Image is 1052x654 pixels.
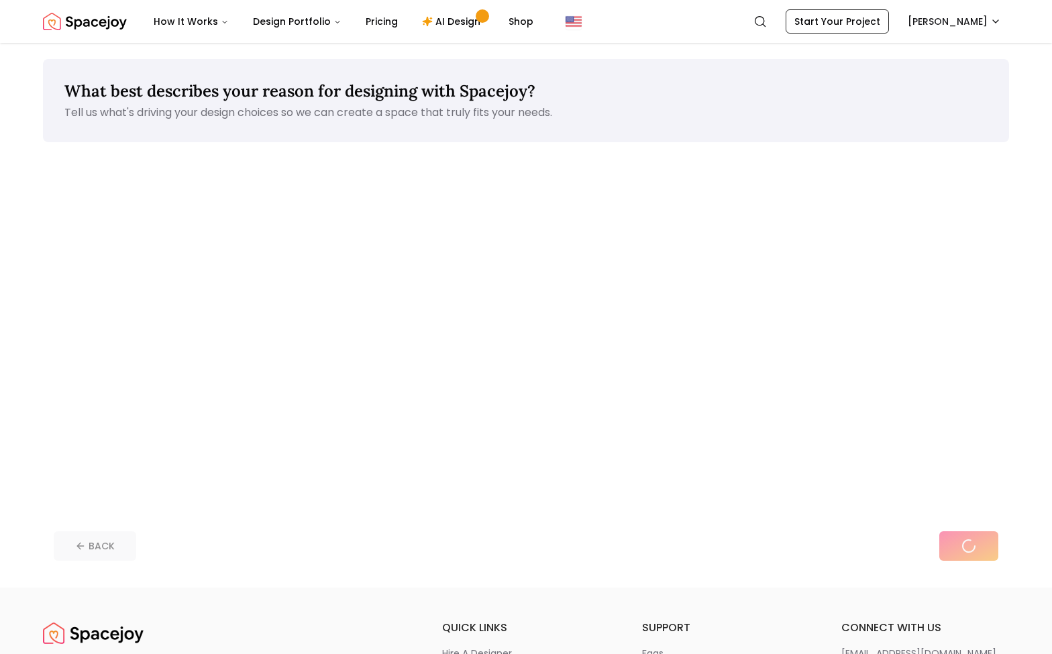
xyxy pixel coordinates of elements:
p: Tell us what's driving your design choices so we can create a space that truly fits your needs. [64,105,988,121]
img: United States [566,13,582,30]
h6: support [642,620,810,636]
button: Design Portfolio [242,8,352,35]
a: Pricing [355,8,409,35]
img: Spacejoy Logo [43,8,127,35]
a: Spacejoy [43,8,127,35]
h6: quick links [442,620,610,636]
a: Spacejoy [43,620,144,647]
button: How It Works [143,8,240,35]
span: What best describes your reason for designing with Spacejoy? [64,80,535,101]
h6: connect with us [841,620,1009,636]
button: [PERSON_NAME] [900,9,1009,34]
a: Start Your Project [786,9,889,34]
nav: Main [143,8,544,35]
a: AI Design [411,8,495,35]
a: Shop [498,8,544,35]
img: Spacejoy Logo [43,620,144,647]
